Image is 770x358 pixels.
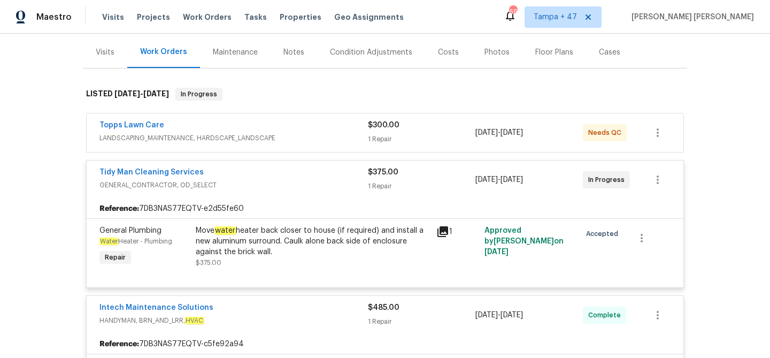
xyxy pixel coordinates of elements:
[99,133,368,143] span: LANDSCAPING_MAINTENANCE, HARDSCAPE_LANDSCAPE
[140,47,187,57] div: Work Orders
[330,47,412,58] div: Condition Adjustments
[99,121,164,129] a: Topps Lawn Care
[368,121,399,129] span: $300.00
[196,225,430,257] div: Move heater back closer to house (if required) and install a new aluminum surround. Caulk alone b...
[99,180,368,191] span: GENERAL_CONTRACTOR, OD_SELECT
[500,129,523,136] span: [DATE]
[176,89,221,100] span: In Progress
[99,203,139,214] b: Reference:
[96,47,114,58] div: Visits
[213,47,258,58] div: Maintenance
[484,47,510,58] div: Photos
[484,248,509,256] span: [DATE]
[196,260,221,266] span: $375.00
[588,174,629,185] span: In Progress
[599,47,620,58] div: Cases
[36,12,72,22] span: Maestro
[83,77,687,111] div: LISTED [DATE]-[DATE]In Progress
[368,169,398,176] span: $375.00
[244,13,267,21] span: Tasks
[99,169,204,176] a: Tidy Man Cleaning Services
[183,12,232,22] span: Work Orders
[535,47,573,58] div: Floor Plans
[588,127,626,138] span: Needs QC
[534,12,577,22] span: Tampa + 47
[475,174,523,185] span: -
[99,339,139,349] b: Reference:
[500,176,523,184] span: [DATE]
[586,228,622,239] span: Accepted
[102,12,124,22] span: Visits
[436,225,478,238] div: 1
[368,134,475,144] div: 1 Repair
[500,311,523,319] span: [DATE]
[368,304,399,311] span: $485.00
[588,310,625,321] span: Complete
[99,227,161,234] span: General Plumbing
[484,227,564,256] span: Approved by [PERSON_NAME] on
[214,226,236,235] em: water
[114,90,140,97] span: [DATE]
[283,47,304,58] div: Notes
[627,12,754,22] span: [PERSON_NAME] [PERSON_NAME]
[137,12,170,22] span: Projects
[475,176,498,184] span: [DATE]
[87,334,683,354] div: 7DB3NAS77EQTV-c5fe92a94
[475,310,523,321] span: -
[87,199,683,218] div: 7DB3NAS77EQTV-e2d55fe60
[475,311,498,319] span: [DATE]
[280,12,321,22] span: Properties
[475,129,498,136] span: [DATE]
[368,181,475,192] div: 1 Repair
[509,6,517,17] div: 699
[99,238,118,245] em: Water
[99,238,172,245] span: Heater - Plumbing
[99,315,368,326] span: HANDYMAN, BRN_AND_LRR,
[86,88,169,101] h6: LISTED
[101,252,130,263] span: Repair
[475,127,523,138] span: -
[438,47,459,58] div: Costs
[334,12,404,22] span: Geo Assignments
[99,304,213,311] a: Intech Maintenance Solutions
[368,316,475,327] div: 1 Repair
[185,317,204,324] em: HVAC
[114,90,169,97] span: -
[143,90,169,97] span: [DATE]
